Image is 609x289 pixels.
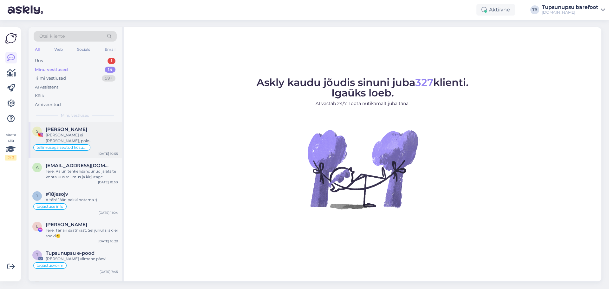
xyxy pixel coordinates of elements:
[35,102,61,108] div: Arhiveeritud
[257,76,468,99] span: Askly kaudu jõudis sinuni juba klienti. Igaüks loeb.
[98,180,118,185] div: [DATE] 10:50
[35,84,58,90] div: AI Assistent
[35,75,66,82] div: Tiimi vestlused
[46,191,68,197] span: #18jesojv
[5,132,16,161] div: Vaata siia
[36,264,63,267] span: tagastusvorm
[46,227,118,239] div: Tere! Tänan saatmast. Sel juhul siiski ei soovi🙂
[103,45,117,54] div: Email
[34,45,41,54] div: All
[46,127,87,132] span: Silja Eek
[76,45,91,54] div: Socials
[98,239,118,244] div: [DATE] 10:29
[36,129,38,134] span: S
[35,67,68,73] div: Minu vestlused
[46,281,87,286] span: Teele Nilson
[415,76,433,89] span: 327
[46,163,112,168] span: annika.sharai@gmail.com
[36,205,63,208] span: tagastuse info
[46,250,95,256] span: Tupsunupsu e-pood
[36,194,38,198] span: 1
[542,5,598,10] div: Tupsunupsu barefoot
[476,4,515,16] div: Aktiivne
[46,168,118,180] div: Tere! Palun tehke lisandunud jalatsite kohta uus tellimus ja kirjutage kommentaari oma eelmise te...
[5,155,16,161] div: 2 / 3
[542,5,605,15] a: Tupsunupsu barefoot[DOMAIN_NAME]
[102,75,115,82] div: 99+
[36,165,39,170] span: a
[46,132,118,144] div: [PERSON_NAME] ei [PERSON_NAME], pole [PERSON_NAME]. :)
[36,253,38,257] span: T
[46,256,118,262] div: [PERSON_NAME] viimane päev!
[46,222,87,227] span: Laura Vanags
[108,58,115,64] div: 1
[36,224,38,229] span: L
[61,113,89,118] span: Minu vestlused
[98,151,118,156] div: [DATE] 10:55
[100,269,118,274] div: [DATE] 7:45
[542,10,598,15] div: [DOMAIN_NAME]
[53,45,64,54] div: Web
[5,32,17,44] img: Askly Logo
[35,93,44,99] div: Kõik
[257,100,468,107] p: AI vastab 24/7. Tööta nutikamalt juba täna.
[305,112,420,226] img: No Chat active
[36,146,87,149] span: tellimusega seotud küsumus
[46,197,118,203] div: Aitäh! Jään pakki ootama :)
[39,33,65,40] span: Otsi kliente
[105,67,115,73] div: 14
[99,210,118,215] div: [DATE] 11:04
[530,5,539,14] div: TB
[35,58,43,64] div: Uus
